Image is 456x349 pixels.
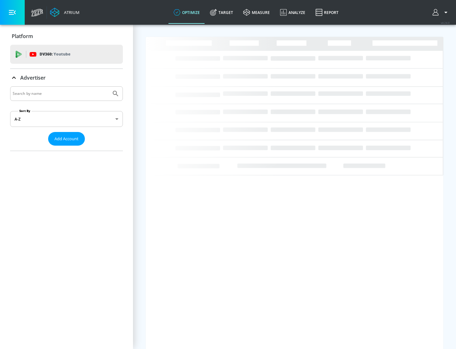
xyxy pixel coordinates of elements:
label: Sort By [18,109,32,113]
p: Platform [12,33,33,40]
nav: list of Advertiser [10,146,123,151]
a: Analyze [275,1,310,24]
div: Atrium [61,10,79,15]
p: DV360: [40,51,70,58]
div: Advertiser [10,69,123,87]
a: Target [205,1,238,24]
div: Platform [10,27,123,45]
button: Add Account [48,132,85,146]
input: Search by name [13,89,109,98]
p: Youtube [54,51,70,57]
a: measure [238,1,275,24]
a: Report [310,1,344,24]
div: DV360: Youtube [10,45,123,64]
span: v 4.24.0 [441,21,450,24]
a: optimize [168,1,205,24]
div: A-Z [10,111,123,127]
p: Advertiser [20,74,46,81]
span: Add Account [54,135,79,142]
div: Advertiser [10,86,123,151]
a: Atrium [50,8,79,17]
